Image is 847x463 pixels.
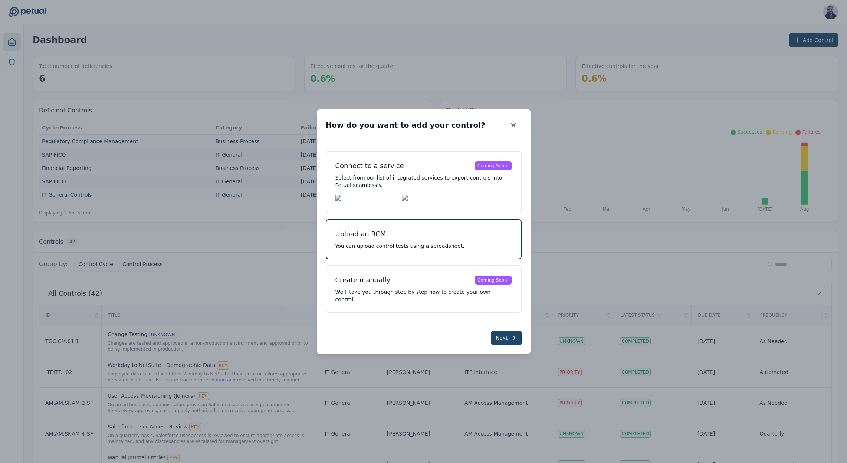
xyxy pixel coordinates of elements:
[335,229,386,239] div: Upload an RCM
[335,195,396,204] img: Auditboard
[335,275,391,285] div: Create manually
[335,174,512,189] p: Select from our list of integrated services to export controls into Petual seamlessly.
[335,242,512,250] p: You can upload control tests using a spreadsheet.
[326,151,522,213] button: Connect to a serviceComing Soon!Select from our list of integrated services to export controls in...
[326,120,485,130] h2: How do you want to add your control?
[475,161,512,170] div: Coming Soon!
[475,276,512,285] div: Coming Soon!
[335,161,404,171] div: Connect to a service
[335,288,512,303] p: We'll take you through step by step how to create your own control.
[491,331,522,345] button: Next
[326,265,522,313] button: Create manuallyComing Soon!We'll take you through step by step how to create your own control.
[326,219,522,259] button: Upload an RCMYou can upload control tests using a spreadsheet.
[402,195,451,204] img: Workiva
